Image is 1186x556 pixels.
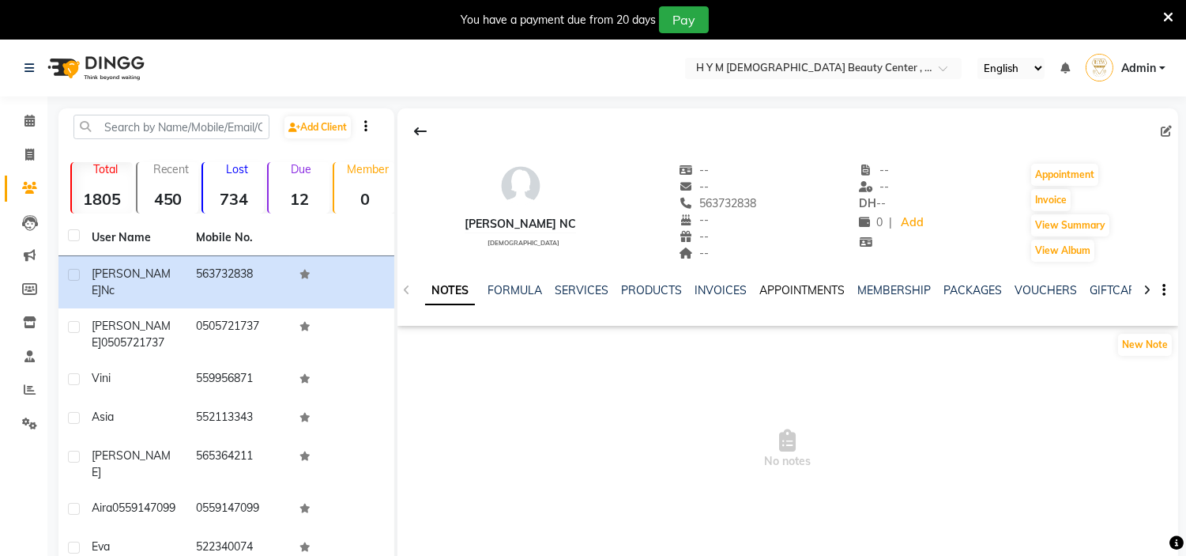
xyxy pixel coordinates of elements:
div: Back to Client [404,116,437,146]
span: 0 [859,215,883,229]
a: Add Client [284,116,351,138]
span: 0559147099 [112,501,175,515]
button: View Album [1031,240,1094,262]
a: PACKAGES [943,283,1002,297]
img: Admin [1086,54,1113,81]
span: eva [92,539,110,554]
a: INVOICES [695,283,747,297]
strong: 12 [269,189,329,209]
p: Member [341,162,395,176]
td: 0505721737 [186,308,291,361]
a: VOUCHERS [1015,283,1077,297]
strong: 0 [334,189,395,209]
th: Mobile No. [186,220,291,256]
a: MEMBERSHIP [857,283,931,297]
span: [PERSON_NAME] [92,319,171,350]
span: -- [859,196,886,210]
p: Recent [144,162,198,176]
a: PRODUCTS [621,283,682,297]
span: vini [92,371,111,385]
img: logo [40,46,149,90]
button: Appointment [1031,164,1098,186]
p: Total [78,162,133,176]
span: | [889,214,892,231]
td: 563732838 [186,256,291,308]
span: -- [679,213,709,227]
span: [PERSON_NAME] [92,267,171,297]
span: 563732838 [679,196,756,210]
span: [DEMOGRAPHIC_DATA] [488,239,559,247]
button: New Note [1118,334,1172,356]
td: 565364211 [186,438,291,490]
a: SERVICES [555,283,608,297]
span: -- [679,163,709,177]
img: avatar [497,162,544,210]
span: aira [92,501,112,515]
td: 559956871 [186,361,291,399]
td: 0559147099 [186,490,291,529]
td: 552113343 [186,399,291,438]
div: [PERSON_NAME] nc [465,216,576,233]
span: -- [679,229,709,244]
span: -- [679,180,709,194]
p: Lost [209,162,264,176]
a: APPOINTMENTS [759,283,845,297]
span: asia [92,410,114,424]
strong: 734 [203,189,264,209]
span: -- [859,163,889,177]
div: You have a payment due from 20 days [461,12,656,28]
span: nc [101,283,115,297]
a: NOTES [425,277,475,305]
input: Search by Name/Mobile/Email/Code [73,115,269,139]
strong: 450 [137,189,198,209]
span: -- [859,180,889,194]
span: Admin [1121,60,1156,77]
button: View Summary [1031,214,1109,236]
span: No notes [397,370,1178,528]
a: GIFTCARDS [1090,283,1151,297]
span: [PERSON_NAME] [92,448,171,479]
span: 0505721737 [101,335,164,350]
a: Add [898,212,926,234]
strong: 1805 [72,189,133,209]
button: Pay [659,6,709,33]
span: DH [859,196,876,210]
th: User Name [82,220,186,256]
p: Due [272,162,329,176]
button: Invoice [1031,189,1071,211]
a: FORMULA [488,283,542,297]
span: -- [679,246,709,260]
